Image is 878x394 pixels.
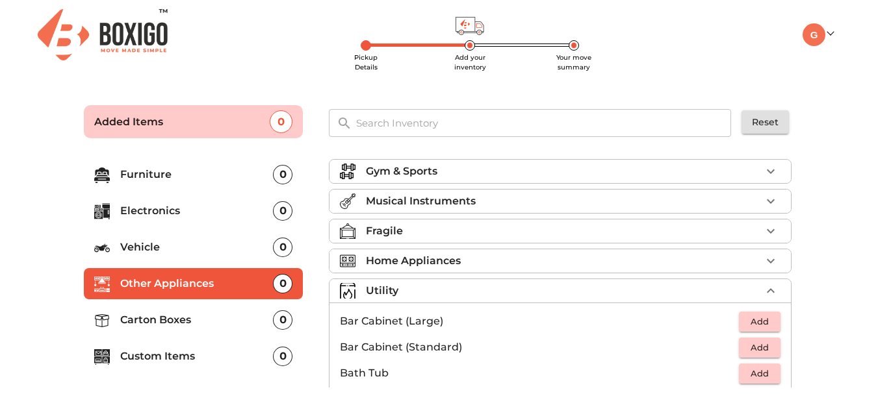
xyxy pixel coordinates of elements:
span: Add [745,340,774,355]
span: Add [745,366,774,381]
img: gym [340,164,355,179]
img: home_applicance [340,253,355,269]
span: Reset [752,114,779,130]
button: Add [739,312,781,332]
span: Add your inventory [454,53,486,71]
button: Add [739,363,781,384]
img: fragile [340,223,355,239]
p: Vehicle [120,240,274,255]
p: Other Appliances [120,276,274,291]
input: Search Inventory [348,109,740,137]
img: musicalInstruments [340,193,355,209]
div: 0 [273,201,292,221]
div: 0 [270,110,292,133]
button: Add [739,338,781,358]
div: 0 [273,274,292,293]
div: 0 [273,238,292,257]
div: 0 [273,165,292,184]
p: Fragile [366,223,403,239]
p: Bath Tub [340,365,739,381]
p: Added Items [94,114,270,130]
p: Carton Boxes [120,312,274,328]
div: 0 [273,310,292,330]
p: Bar Cabinet (Large) [340,314,739,329]
div: 0 [273,347,292,366]
button: Reset [742,110,789,134]
p: Utility [366,283,398,299]
span: Your move summary [556,53,591,71]
img: utility [340,283,355,299]
p: Electronics [120,203,274,219]
p: Home Appliances [366,253,461,269]
img: Boxigo [38,9,168,60]
p: Custom Items [120,349,274,364]
span: Add [745,314,774,329]
span: Pickup Details [354,53,378,71]
p: Furniture [120,167,274,182]
p: Bar Cabinet (Standard) [340,339,739,355]
p: Musical Instruments [366,193,476,209]
p: Gym & Sports [366,164,437,179]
